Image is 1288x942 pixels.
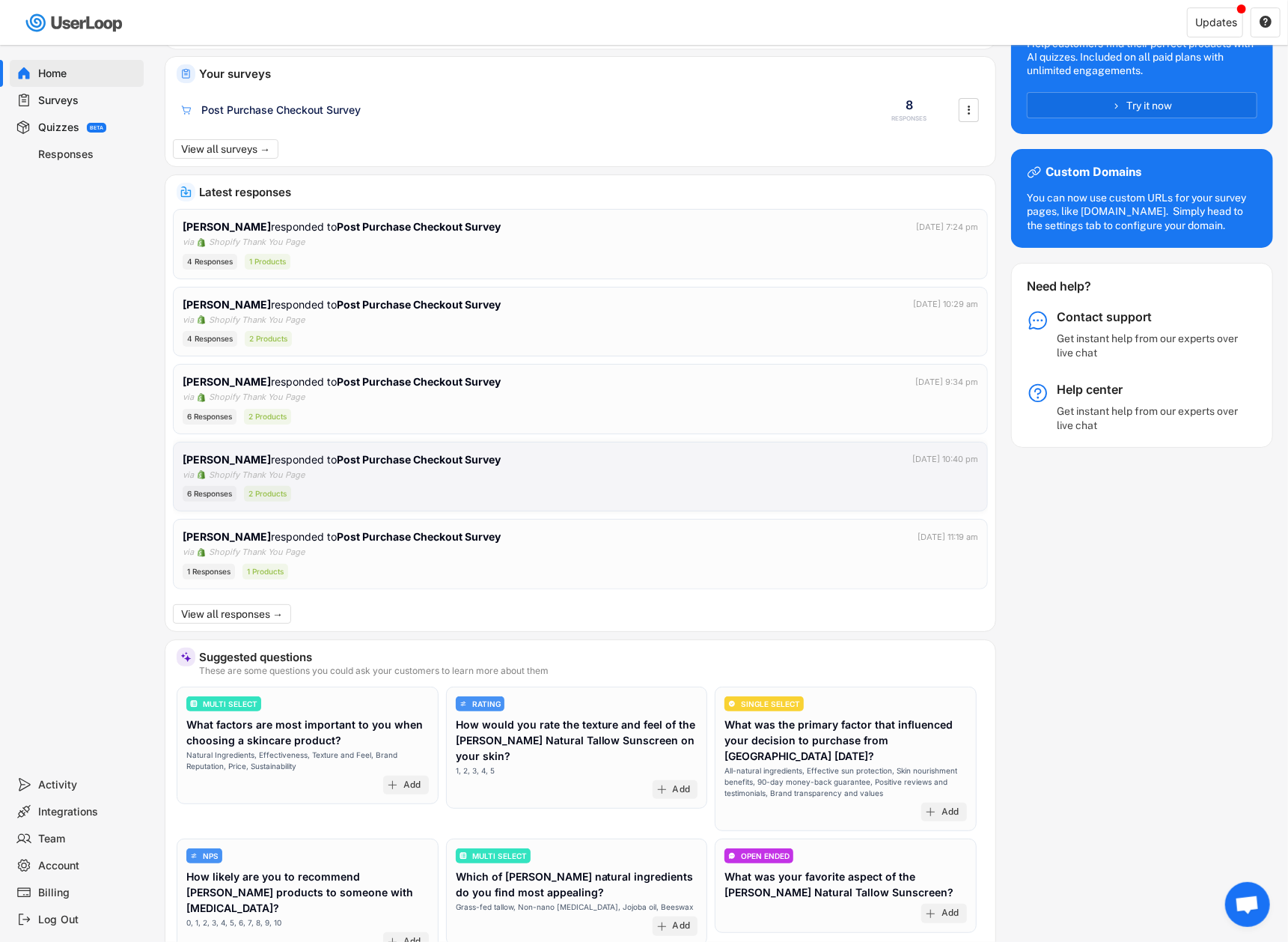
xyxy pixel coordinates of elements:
[724,869,967,900] div: What was your favorite aspect of the [PERSON_NAME] Natural Tallow Sunscreen?
[173,139,278,159] button: View all surveys →
[460,852,467,860] img: ListMajor.svg
[183,236,194,249] div: via
[183,375,271,388] strong: [PERSON_NAME]
[197,315,206,324] img: 1156660_ecommerce_logo_shopify_icon%20%281%29.png
[183,219,504,234] div: responded to
[186,717,429,748] div: What factors are most important to you when choosing a skincare product?
[741,700,800,708] div: SINGLE SELECT
[460,700,467,708] img: AdjustIcon.svg
[203,700,257,708] div: MULTI SELECT
[472,700,501,708] div: RATING
[242,564,288,580] div: 1 Products
[1027,191,1257,232] div: You can now use custom URLs for your survey pages, like [DOMAIN_NAME]. Simply head to the setting...
[186,869,429,916] div: How likely are you to recommend [PERSON_NAME] products to someone with [MEDICAL_DATA]?
[22,7,128,38] img: userloop-logo-01.svg
[913,298,978,311] div: [DATE] 10:29 am
[456,717,698,764] div: How would you rate the texture and feel of the [PERSON_NAME] Natural Tallow Sunscreen on your skin?
[472,852,527,860] div: MULTI SELECT
[183,391,194,404] div: via
[183,486,236,502] div: 6 Responses
[197,393,206,402] img: 1156660_ecommerce_logo_shopify_icon%20%281%29.png
[183,220,271,233] strong: [PERSON_NAME]
[1027,92,1257,118] button: Try it now
[962,99,977,121] button: 
[337,453,501,466] strong: Post Purchase Checkout Survey
[1127,100,1173,111] span: Try it now
[337,530,501,543] strong: Post Purchase Checkout Survey
[183,564,235,580] div: 1 Responses
[199,651,984,663] div: Suggested questions
[183,452,504,467] div: responded to
[1225,882,1270,927] div: Open chat
[912,453,978,466] div: [DATE] 10:40 pm
[38,121,79,135] div: Quizzes
[209,469,305,481] div: Shopify Thank You Page
[918,531,978,544] div: [DATE] 11:19 am
[456,902,694,913] div: Grass-fed tallow, Non-nano [MEDICAL_DATA], Jojoba oil, Beeswax
[39,148,138,162] div: Responses
[90,125,103,130] div: BETA
[1057,382,1244,398] div: Help center
[941,908,959,920] div: Add
[724,717,967,764] div: What was the primary factor that influenced your decision to purchase from [GEOGRAPHIC_DATA] [DATE]?
[183,254,237,270] div: 4 Responses
[209,546,305,559] div: Shopify Thank You Page
[39,832,138,846] div: Team
[183,409,236,425] div: 6 Responses
[183,529,504,544] div: responded to
[186,917,281,929] div: 0, 1, 2, 3, 4, 5, 6, 7, 8, 9, 10
[183,453,271,466] strong: [PERSON_NAME]
[906,97,913,113] div: 8
[1260,15,1272,28] text: 
[245,331,292,347] div: 2 Products
[183,530,271,543] strong: [PERSON_NAME]
[456,869,698,900] div: Which of [PERSON_NAME] natural ingredients do you find most appealing?
[190,700,198,708] img: ListMajor.svg
[245,254,290,270] div: 1 Products
[941,806,959,818] div: Add
[1057,309,1244,325] div: Contact support
[183,546,194,559] div: via
[186,750,429,772] div: Natural Ingredients, Effectiveness, Texture and Feel, Brand Reputation, Price, Sustainability
[39,778,138,792] div: Activity
[724,765,967,799] div: All-natural ingredients, Effective sun protection, Skin nourishment benefits, 90-day money-back g...
[728,852,736,860] img: ConversationMinor.svg
[199,666,984,675] div: These are some questions you could ask your customers to learn more about them
[1259,16,1272,29] button: 
[968,102,971,118] text: 
[39,913,138,927] div: Log Out
[203,852,219,860] div: NPS
[244,486,291,502] div: 2 Products
[199,68,984,79] div: Your surveys
[403,780,421,791] div: Add
[337,375,501,388] strong: Post Purchase Checkout Survey
[1046,165,1141,180] div: Custom Domains
[201,103,361,118] div: Post Purchase Checkout Survey
[39,67,138,81] div: Home
[1057,332,1244,359] div: Get instant help from our experts over live chat
[190,852,198,860] img: AdjustIcon.svg
[183,469,194,481] div: via
[39,94,138,108] div: Surveys
[915,376,978,389] div: [DATE] 9:34 pm
[673,784,691,796] div: Add
[39,886,138,900] div: Billing
[337,220,501,233] strong: Post Purchase Checkout Survey
[244,409,291,425] div: 2 Products
[209,236,305,249] div: Shopify Thank You Page
[183,298,271,311] strong: [PERSON_NAME]
[173,604,291,624] button: View all responses →
[1027,37,1257,78] div: Help customers find their perfect products with AI quizzes. Included on all paid plans with unlim...
[916,221,978,234] div: [DATE] 7:24 pm
[673,920,691,932] div: Add
[197,548,206,557] img: 1156660_ecommerce_logo_shopify_icon%20%281%29.png
[1057,404,1244,431] div: Get instant help from our experts over live chat
[456,765,495,777] div: 1, 2, 3, 4, 5
[183,331,237,347] div: 4 Responses
[209,391,305,404] div: Shopify Thank You Page
[183,297,504,312] div: responded to
[1195,17,1237,28] div: Updates
[197,470,206,479] img: 1156660_ecommerce_logo_shopify_icon%20%281%29.png
[1027,279,1131,294] div: Need help?
[180,186,192,198] img: IncomingMajor.svg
